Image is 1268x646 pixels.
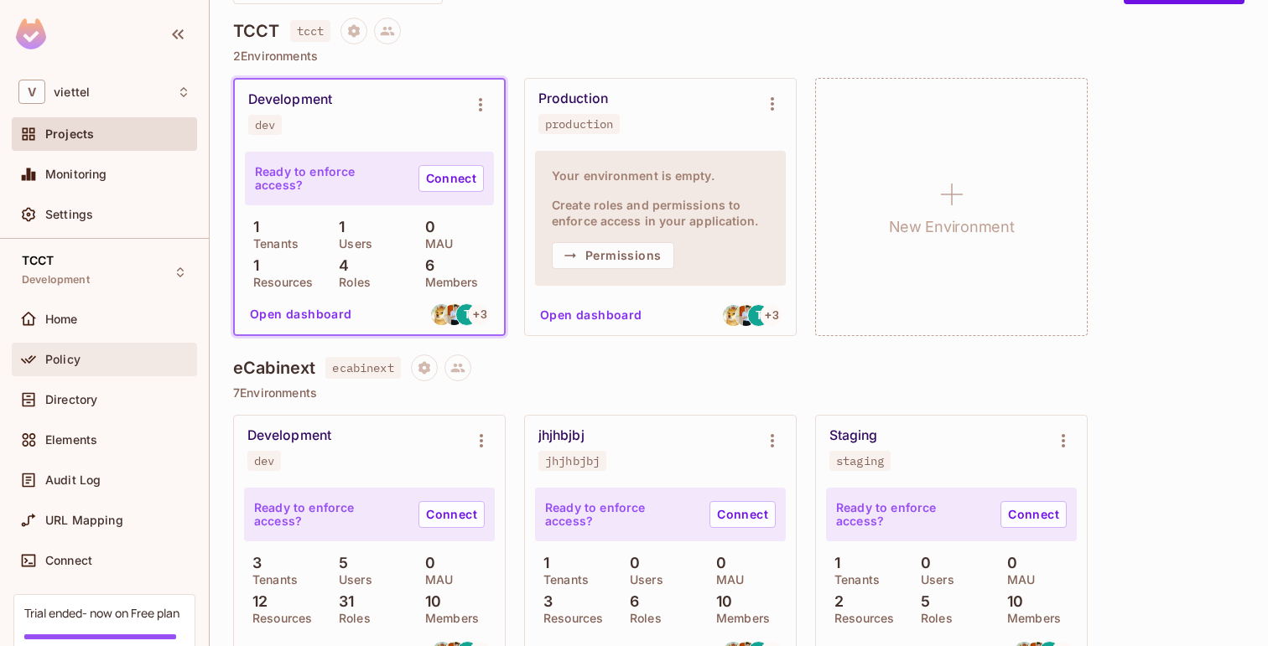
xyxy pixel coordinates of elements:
[233,49,1245,63] p: 2 Environments
[709,501,776,528] a: Connect
[912,555,931,571] p: 0
[18,80,45,104] span: V
[708,612,770,625] p: Members
[999,555,1017,571] p: 0
[912,612,953,625] p: Roles
[45,353,81,366] span: Policy
[330,573,372,587] p: Users
[244,593,268,610] p: 12
[912,593,930,610] p: 5
[245,276,313,289] p: Resources
[465,424,498,457] button: Environment settings
[735,305,756,326] img: tta9799@gmail.com
[417,573,453,587] p: MAU
[533,302,649,328] button: Open dashboard
[330,593,354,610] p: 31
[545,501,696,528] p: Ready to enforce access?
[233,386,1245,400] p: 7 Environments
[535,555,549,571] p: 1
[290,20,331,42] span: tcct
[417,276,479,289] p: Members
[999,573,1035,587] p: MAU
[417,219,435,235] p: 0
[552,242,674,269] button: Permissions
[254,501,405,528] p: Ready to enforce access?
[545,117,613,131] div: production
[708,593,732,610] p: 10
[255,118,275,132] div: dev
[621,593,639,610] p: 6
[418,501,485,528] a: Connect
[22,273,90,287] span: Development
[826,573,880,587] p: Tenants
[552,168,769,183] h4: Your environment is empty.
[464,308,471,320] span: T
[45,514,123,527] span: URL Mapping
[45,168,107,181] span: Monitoring
[621,573,663,587] p: Users
[244,573,298,587] p: Tenants
[999,593,1023,610] p: 10
[245,219,259,235] p: 1
[756,309,763,321] span: T
[912,573,954,587] p: Users
[829,427,878,444] div: Staging
[417,237,453,251] p: MAU
[552,197,769,229] h4: Create roles and permissions to enforce access in your application.
[621,612,662,625] p: Roles
[538,427,585,444] div: jhjhbjbj
[54,85,90,99] span: Workspace: viettel
[255,165,405,192] p: Ready to enforce access?
[417,555,435,571] p: 0
[22,254,55,267] span: TCCT
[1000,501,1067,528] a: Connect
[1047,424,1080,457] button: Environment settings
[45,208,93,221] span: Settings
[756,87,789,121] button: Environment settings
[708,573,744,587] p: MAU
[325,357,400,379] span: ecabinext
[826,555,840,571] p: 1
[254,454,274,468] div: dev
[45,433,97,447] span: Elements
[538,90,608,107] div: Production
[417,593,441,610] p: 10
[45,554,92,567] span: Connect
[244,555,262,571] p: 3
[418,165,484,192] a: Connect
[473,308,486,320] span: + 3
[545,454,600,468] div: jhjhbjbj
[535,593,553,610] p: 3
[826,612,894,625] p: Resources
[330,555,348,571] p: 5
[45,313,78,326] span: Home
[723,305,744,326] img: hoangkhachieu96@gmail.com
[889,214,1015,240] h1: New Environment
[621,555,640,571] p: 0
[535,573,589,587] p: Tenants
[417,612,479,625] p: Members
[444,304,465,325] img: tta9799@gmail.com
[826,593,844,610] p: 2
[836,454,884,468] div: staging
[708,555,726,571] p: 0
[999,612,1061,625] p: Members
[431,304,452,325] img: hoangkhachieu96@gmail.com
[417,257,434,274] p: 6
[45,473,101,487] span: Audit Log
[233,21,280,41] h4: TCCT
[836,501,987,528] p: Ready to enforce access?
[248,91,332,108] div: Development
[765,309,778,321] span: + 3
[24,605,179,621] div: Trial ended- now on Free plan
[245,257,259,274] p: 1
[245,237,299,251] p: Tenants
[535,612,603,625] p: Resources
[233,358,315,378] h4: eCabinext
[16,18,46,49] img: SReyMgAAAABJRU5ErkJggg==
[756,424,789,457] button: Environment settings
[45,127,94,141] span: Projects
[330,276,371,289] p: Roles
[330,219,345,235] p: 1
[247,427,331,444] div: Development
